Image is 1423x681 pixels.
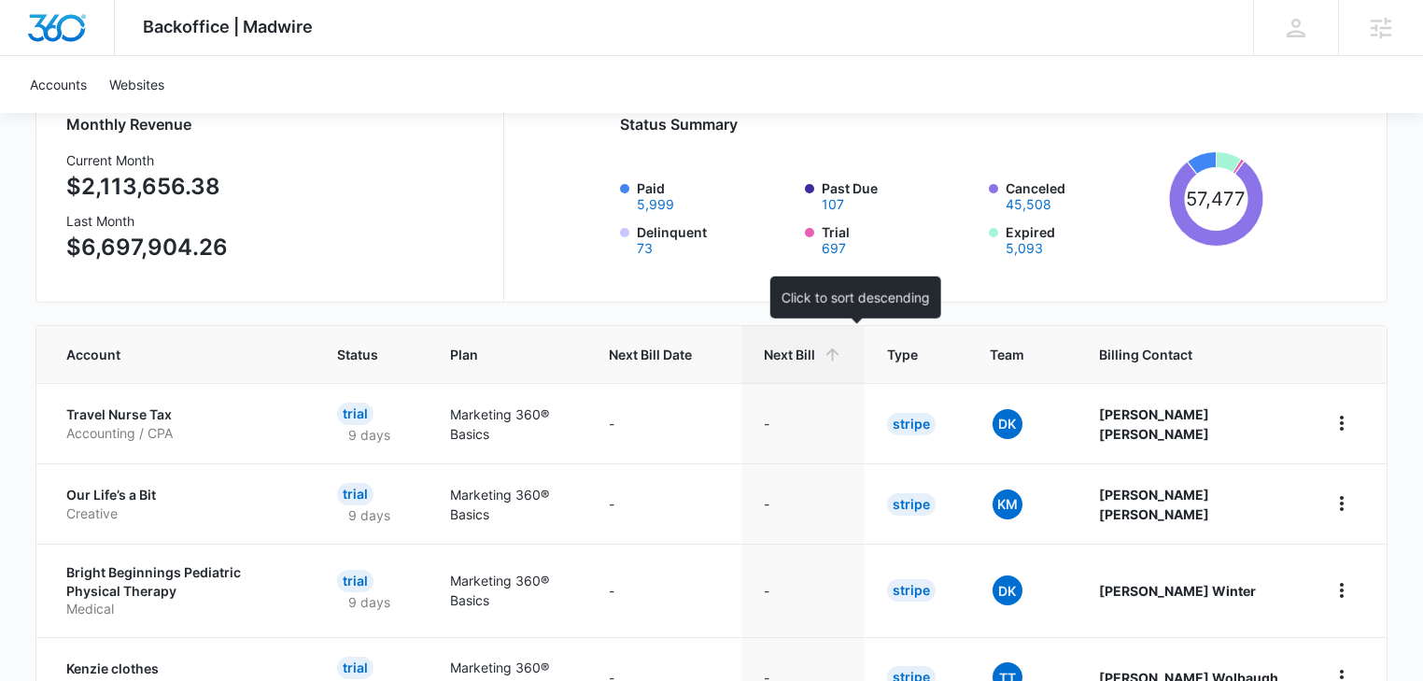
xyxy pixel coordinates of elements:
[19,56,98,113] a: Accounts
[337,657,373,679] div: Trial
[637,198,674,211] button: Paid
[1327,489,1357,518] button: home
[66,211,228,231] h3: Last Month
[1099,583,1256,599] strong: [PERSON_NAME] Winter
[1006,198,1051,211] button: Canceled
[637,242,653,255] button: Delinquent
[1186,187,1246,210] tspan: 57,477
[637,178,793,211] label: Paid
[887,493,936,516] div: Stripe
[822,242,846,255] button: Trial
[66,504,292,523] p: Creative
[450,345,564,364] span: Plan
[1099,406,1209,442] strong: [PERSON_NAME] [PERSON_NAME]
[337,592,402,612] p: 9 days
[66,170,228,204] p: $2,113,656.38
[770,277,941,319] div: Click to sort descending
[586,383,741,463] td: -
[66,600,292,618] p: Medical
[337,425,402,445] p: 9 days
[1006,242,1043,255] button: Expired
[620,113,1263,135] h2: Status Summary
[66,150,228,170] h3: Current Month
[66,405,292,424] p: Travel Nurse Tax
[66,486,292,522] a: Our Life’s a BitCreative
[990,345,1027,364] span: Team
[609,345,692,364] span: Next Bill Date
[66,563,292,618] a: Bright Beginnings Pediatric Physical TherapyMedical
[887,413,936,435] div: Stripe
[887,345,918,364] span: Type
[1327,408,1357,438] button: home
[337,403,373,425] div: Trial
[887,579,936,602] div: Stripe
[337,570,373,592] div: Trial
[66,563,292,600] p: Bright Beginnings Pediatric Physical Therapy
[450,404,564,444] p: Marketing 360® Basics
[143,17,313,36] span: Backoffice | Madwire
[586,544,741,637] td: -
[822,222,978,255] label: Trial
[66,345,265,364] span: Account
[993,575,1022,605] span: DK
[66,405,292,442] a: Travel Nurse TaxAccounting / CPA
[741,463,865,544] td: -
[337,483,373,505] div: Trial
[66,231,228,264] p: $6,697,904.26
[1327,575,1357,605] button: home
[66,113,481,135] h2: Monthly Revenue
[637,222,793,255] label: Delinquent
[741,383,865,463] td: -
[1099,487,1209,522] strong: [PERSON_NAME] [PERSON_NAME]
[66,660,292,678] p: Kenzie clothes
[98,56,176,113] a: Websites
[586,463,741,544] td: -
[1099,345,1282,364] span: Billing Contact
[822,178,978,211] label: Past Due
[764,345,815,364] span: Next Bill
[1006,222,1162,255] label: Expired
[66,424,292,443] p: Accounting / CPA
[1006,178,1162,211] label: Canceled
[66,486,292,504] p: Our Life’s a Bit
[993,409,1022,439] span: DK
[450,571,564,610] p: Marketing 360® Basics
[741,544,865,637] td: -
[337,345,378,364] span: Status
[993,489,1022,519] span: KM
[822,198,844,211] button: Past Due
[337,505,402,525] p: 9 days
[450,485,564,524] p: Marketing 360® Basics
